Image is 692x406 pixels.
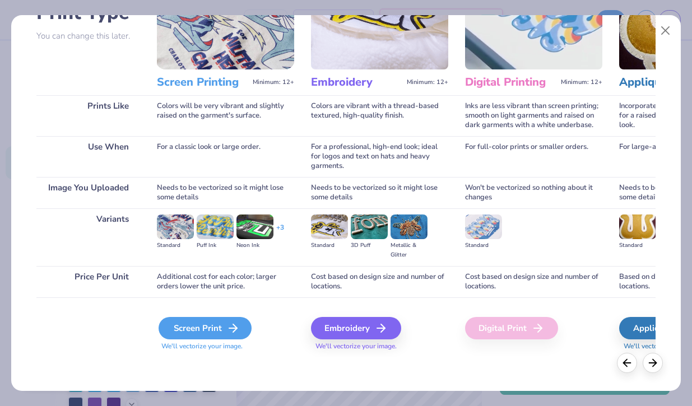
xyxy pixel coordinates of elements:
img: 3D Puff [351,214,388,239]
div: For a professional, high-end look; ideal for logos and text on hats and heavy garments. [311,136,448,177]
div: Variants [36,208,140,266]
div: Additional cost for each color; larger orders lower the unit price. [157,266,294,297]
div: Standard [311,241,348,250]
img: Standard [157,214,194,239]
h3: Digital Printing [465,75,556,90]
div: Neon Ink [236,241,273,250]
div: Screen Print [159,317,252,339]
div: For full-color prints or smaller orders. [465,136,602,177]
div: Needs to be vectorized so it might lose some details [311,177,448,208]
div: Colors are vibrant with a thread-based textured, high-quality finish. [311,95,448,136]
div: Digital Print [465,317,558,339]
div: Price Per Unit [36,266,140,297]
img: Neon Ink [236,214,273,239]
span: We'll vectorize your image. [311,342,448,351]
div: 3D Puff [351,241,388,250]
img: Puff Ink [197,214,234,239]
img: Standard [619,214,656,239]
div: Standard [465,241,502,250]
p: You can change this later. [36,31,140,41]
div: Inks are less vibrant than screen printing; smooth on light garments and raised on dark garments ... [465,95,602,136]
div: Prints Like [36,95,140,136]
h3: Screen Printing [157,75,248,90]
div: Use When [36,136,140,177]
h3: Embroidery [311,75,402,90]
img: Metallic & Glitter [391,214,428,239]
div: Image You Uploaded [36,177,140,208]
div: Metallic & Glitter [391,241,428,260]
div: Won't be vectorized so nothing about it changes [465,177,602,208]
img: Standard [311,214,348,239]
div: Cost based on design size and number of locations. [311,266,448,297]
span: We'll vectorize your image. [157,342,294,351]
div: Standard [619,241,656,250]
div: Colors will be very vibrant and slightly raised on the garment's surface. [157,95,294,136]
div: Puff Ink [197,241,234,250]
div: Standard [157,241,194,250]
div: Cost based on design size and number of locations. [465,266,602,297]
div: For a classic look or large order. [157,136,294,177]
div: Embroidery [311,317,401,339]
span: Minimum: 12+ [253,78,294,86]
img: Standard [465,214,502,239]
div: + 3 [276,223,284,242]
span: Minimum: 12+ [407,78,448,86]
div: Needs to be vectorized so it might lose some details [157,177,294,208]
